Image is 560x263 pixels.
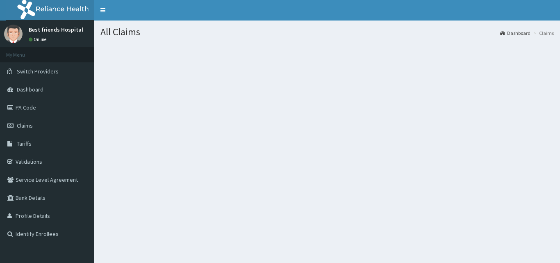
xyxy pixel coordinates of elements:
[500,30,530,37] a: Dashboard
[29,27,83,32] p: Best friends Hospital
[4,25,23,43] img: User Image
[17,86,43,93] span: Dashboard
[29,37,48,42] a: Online
[17,140,32,147] span: Tariffs
[531,30,554,37] li: Claims
[17,122,33,129] span: Claims
[17,68,59,75] span: Switch Providers
[100,27,554,37] h1: All Claims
